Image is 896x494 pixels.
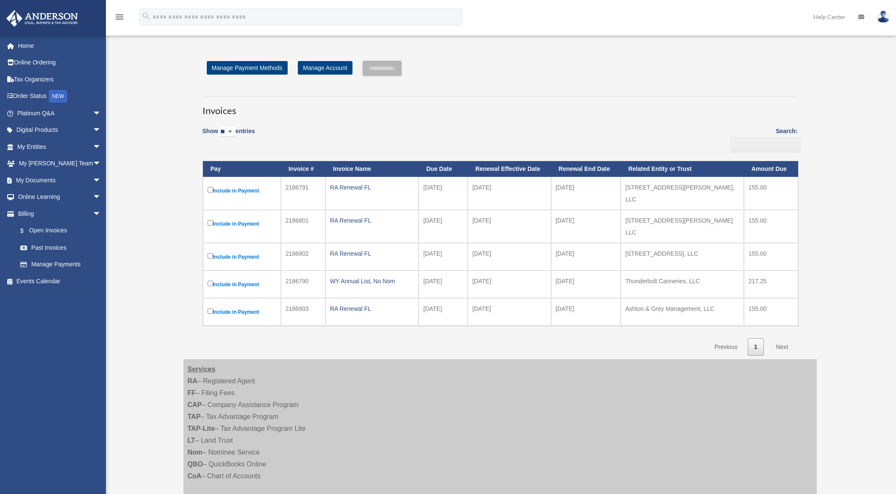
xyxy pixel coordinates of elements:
[281,298,325,326] td: 2186803
[203,161,281,177] th: Pay: activate to sort column descending
[468,210,551,243] td: [DATE]
[93,138,110,156] span: arrow_drop_down
[330,275,414,287] div: WY Annual List, No Nom
[208,308,213,314] input: Include in Payment
[6,205,110,222] a: Billingarrow_drop_down
[298,61,352,75] a: Manage Account
[330,303,414,315] div: RA Renewal FL
[93,155,110,173] span: arrow_drop_down
[188,449,203,456] strong: Nom
[208,187,213,193] input: Include in Payment
[621,271,743,298] td: Thunderbolt Canneries, LLC
[744,177,798,210] td: 155.00
[114,12,125,22] i: menu
[621,298,743,326] td: Ashton & Grey Management, LLC
[208,185,276,196] label: Include in Payment
[468,271,551,298] td: [DATE]
[6,37,114,54] a: Home
[468,161,551,177] th: Renewal Effective Date: activate to sort column ascending
[188,472,202,480] strong: CoA
[188,389,196,396] strong: FF
[877,11,890,23] img: User Pic
[744,210,798,243] td: 155.00
[208,307,276,317] label: Include in Payment
[727,126,798,152] label: Search:
[748,338,764,356] a: 1
[25,226,29,236] span: $
[188,413,201,420] strong: TAP
[207,61,288,75] a: Manage Payment Methods
[708,338,743,356] a: Previous
[208,251,276,262] label: Include in Payment
[281,161,325,177] th: Invoice #: activate to sort column ascending
[93,122,110,139] span: arrow_drop_down
[419,210,468,243] td: [DATE]
[93,205,110,223] span: arrow_drop_down
[281,243,325,271] td: 2186802
[12,222,105,240] a: $Open Invoices
[551,210,621,243] td: [DATE]
[6,122,114,139] a: Digital Productsarrow_drop_down
[621,210,743,243] td: [STREET_ADDRESS][PERSON_NAME] LLC
[419,243,468,271] td: [DATE]
[114,15,125,22] a: menu
[551,298,621,326] td: [DATE]
[188,425,215,432] strong: TAP-Lite
[4,10,80,27] img: Anderson Advisors Platinum Portal
[6,172,114,189] a: My Documentsarrow_drop_down
[6,71,114,88] a: Tax Organizers
[6,105,114,122] a: Platinum Q&Aarrow_drop_down
[6,273,114,290] a: Events Calendar
[188,366,216,373] strong: Services
[12,239,110,256] a: Past Invoices
[12,256,110,273] a: Manage Payments
[93,172,110,189] span: arrow_drop_down
[468,177,551,210] td: [DATE]
[141,11,151,21] i: search
[93,105,110,122] span: arrow_drop_down
[281,271,325,298] td: 2186790
[6,138,114,155] a: My Entitiesarrow_drop_down
[551,243,621,271] td: [DATE]
[208,279,276,290] label: Include in Payment
[281,210,325,243] td: 2186801
[770,338,795,356] a: Next
[744,271,798,298] td: 217.25
[468,298,551,326] td: [DATE]
[208,218,276,229] label: Include in Payment
[419,271,468,298] td: [DATE]
[419,177,468,210] td: [DATE]
[744,243,798,271] td: 155.00
[325,161,419,177] th: Invoice Name: activate to sort column ascending
[6,88,114,105] a: Order StatusNEW
[6,155,114,172] a: My [PERSON_NAME] Teamarrow_drop_down
[744,298,798,326] td: 155.00
[330,248,414,260] div: RA Renewal FL
[419,298,468,326] td: [DATE]
[208,220,213,226] input: Include in Payment
[203,96,798,117] h3: Invoices
[93,189,110,206] span: arrow_drop_down
[468,243,551,271] td: [DATE]
[6,189,114,206] a: Online Learningarrow_drop_down
[551,271,621,298] td: [DATE]
[330,215,414,226] div: RA Renewal FL
[6,54,114,71] a: Online Ordering
[621,161,743,177] th: Related Entity or Trust: activate to sort column ascending
[744,161,798,177] th: Amount Due: activate to sort column ascending
[330,181,414,193] div: RA Renewal FL
[551,177,621,210] td: [DATE]
[188,437,195,444] strong: LT
[419,161,468,177] th: Due Date: activate to sort column ascending
[551,161,621,177] th: Renewal End Date: activate to sort column ascending
[218,127,236,137] select: Showentries
[188,401,202,408] strong: CAP
[208,253,213,259] input: Include in Payment
[208,281,213,286] input: Include in Payment
[203,126,255,145] label: Show entries
[281,177,325,210] td: 2186791
[49,90,67,103] div: NEW
[730,137,801,153] input: Search:
[621,243,743,271] td: [STREET_ADDRESS], LLC
[188,377,197,385] strong: RA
